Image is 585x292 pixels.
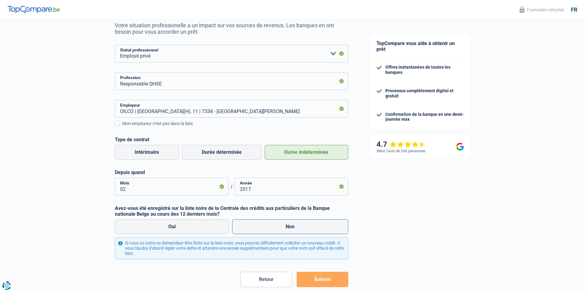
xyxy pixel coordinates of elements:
[235,178,348,195] input: AAAA
[385,65,464,75] div: Offres instantanées de toutes les banques
[8,6,60,13] img: TopCompare Logo
[115,219,229,234] label: Oui
[115,137,348,142] label: Type de contrat
[115,178,228,195] input: MM
[115,205,348,217] label: Avez-vous été enregistré sur la liste noire de la Centrale des crédits aux particuliers de la Ban...
[122,120,348,127] div: Mon employeur n’est pas dans la liste
[115,22,348,35] p: Votre situation professionelle a un impact sur vos sources de revenus. Les banques en ont besoin ...
[376,149,425,153] div: Selon l’avis de 266 personnes
[232,219,348,234] label: Non
[370,34,470,59] div: TopCompare vous aide à obtenir un prêt
[182,145,262,160] label: Durée déterminée
[516,5,568,15] button: Formulaire sécurisé
[571,6,577,13] div: fr
[115,237,348,259] div: Si vous ou votre co-demandeur êtes fiché sur la liste noire, vous pourrez difficilement sollicite...
[265,145,348,160] label: Durée indéterminée
[385,88,464,99] div: Processus complètement digital et gratuit
[385,112,464,122] div: Confirmation de la banque en une demi-journée max
[115,100,348,118] input: Cherchez votre employeur
[297,272,348,287] button: Suivant
[240,272,292,287] button: Retour
[376,140,426,149] div: 4.7
[228,184,235,190] span: /
[115,145,179,160] label: Intérimaire
[115,169,348,175] label: Depuis quand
